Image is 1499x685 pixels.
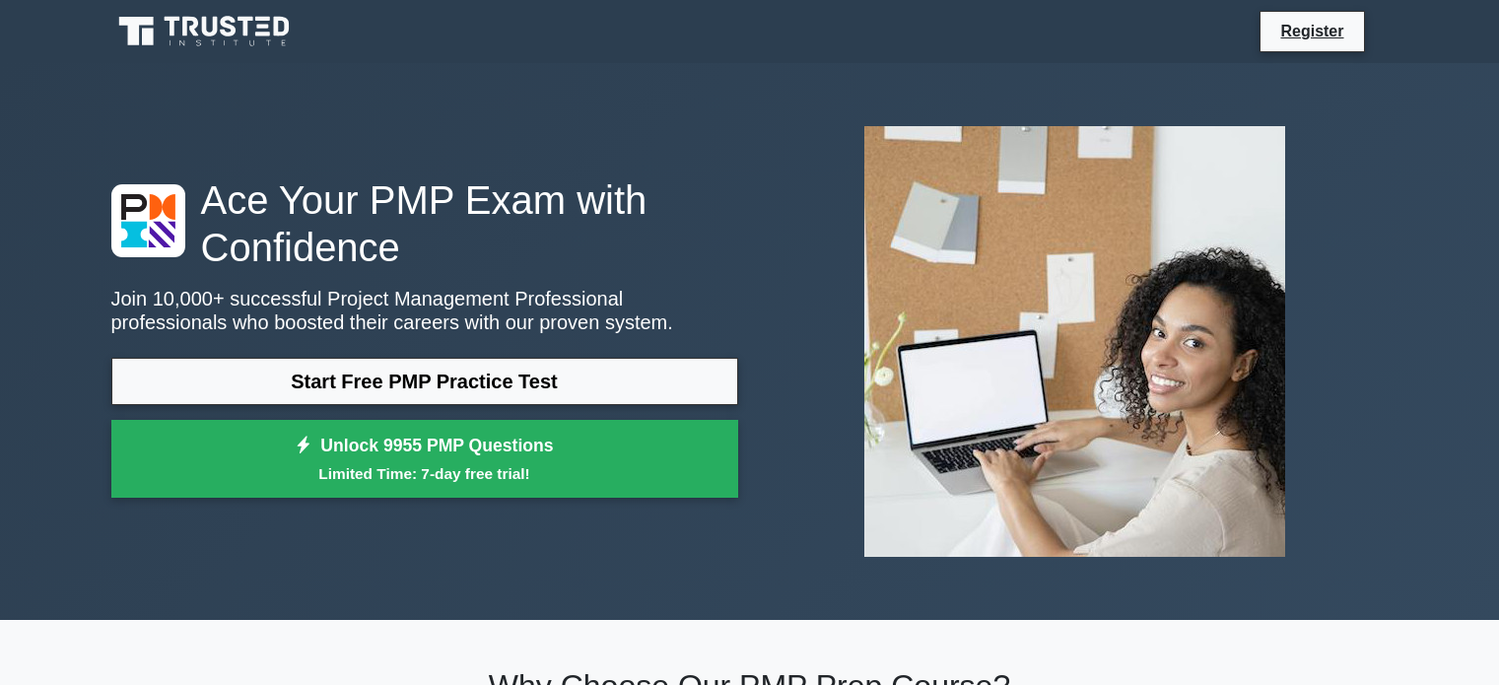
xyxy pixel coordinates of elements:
[111,358,738,405] a: Start Free PMP Practice Test
[111,176,738,271] h1: Ace Your PMP Exam with Confidence
[1268,19,1355,43] a: Register
[136,462,714,485] small: Limited Time: 7-day free trial!
[111,420,738,499] a: Unlock 9955 PMP QuestionsLimited Time: 7-day free trial!
[111,287,738,334] p: Join 10,000+ successful Project Management Professional professionals who boosted their careers w...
